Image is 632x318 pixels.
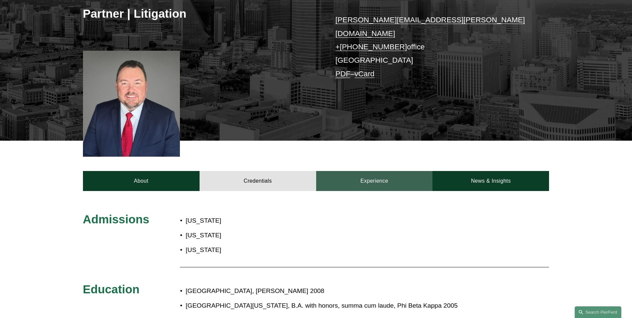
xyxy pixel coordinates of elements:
a: Search this site [575,306,621,318]
span: Admissions [83,213,149,226]
a: [PHONE_NUMBER] [340,43,407,51]
a: About [83,171,200,191]
a: vCard [354,70,374,78]
p: [US_STATE] [186,244,355,256]
span: Education [83,283,140,296]
a: Experience [316,171,433,191]
a: News & Insights [432,171,549,191]
p: office [GEOGRAPHIC_DATA] – [335,13,530,81]
a: PDF [335,70,350,78]
h3: Partner | Litigation [83,6,316,21]
a: [PERSON_NAME][EMAIL_ADDRESS][PERSON_NAME][DOMAIN_NAME] [335,16,525,37]
p: [GEOGRAPHIC_DATA], [PERSON_NAME] 2008 [186,285,491,297]
p: [US_STATE] [186,215,355,227]
a: Credentials [200,171,316,191]
p: [US_STATE] [186,230,355,241]
p: [GEOGRAPHIC_DATA][US_STATE], B.A. with honors, summa cum laude, Phi Beta Kappa 2005 [186,300,491,312]
a: + [335,43,340,51]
